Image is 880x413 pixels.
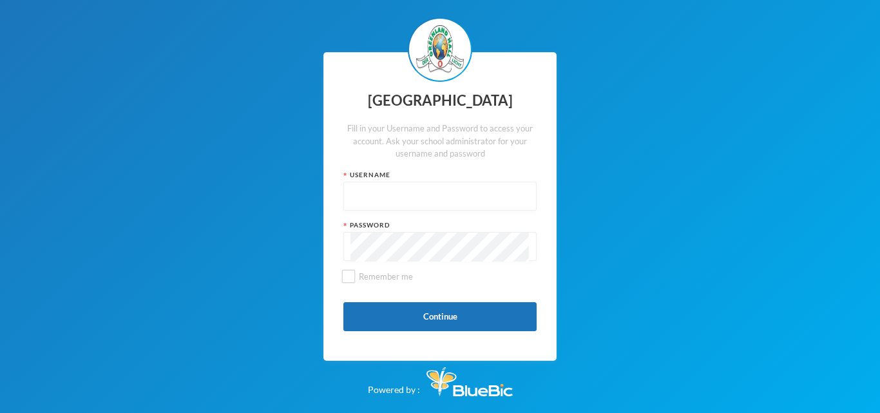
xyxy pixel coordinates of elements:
[426,367,513,396] img: Bluebic
[343,220,537,230] div: Password
[343,88,537,113] div: [GEOGRAPHIC_DATA]
[343,122,537,160] div: Fill in your Username and Password to access your account. Ask your school administrator for your...
[343,170,537,180] div: Username
[354,271,418,282] span: Remember me
[368,361,513,396] div: Powered by :
[343,302,537,331] button: Continue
